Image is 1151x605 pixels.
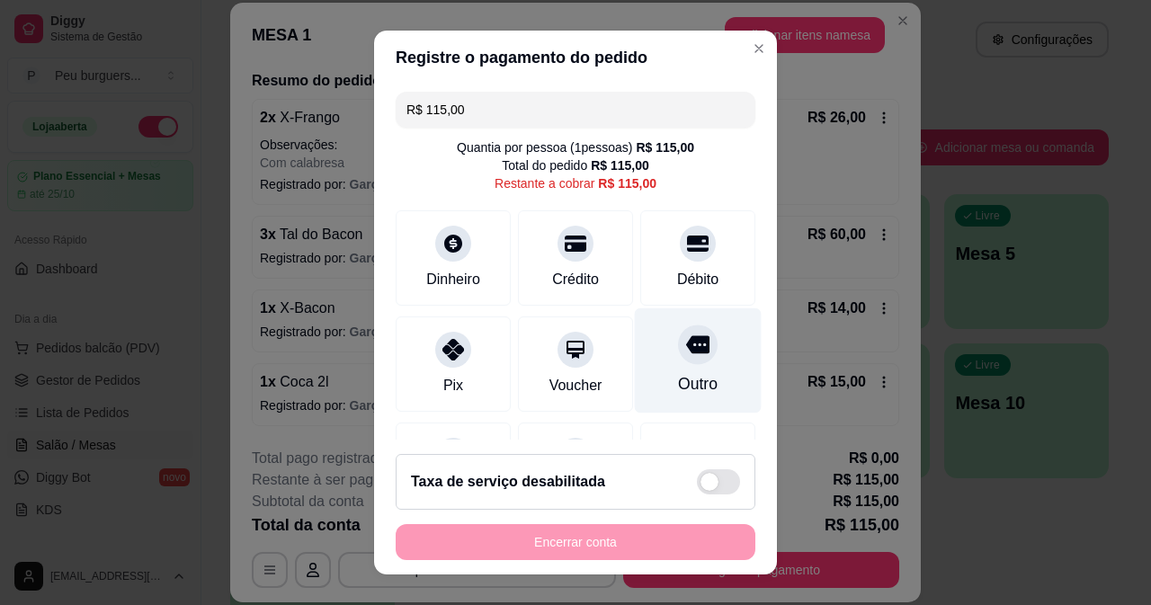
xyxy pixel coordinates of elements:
div: Outro [678,372,718,396]
div: R$ 115,00 [591,156,649,174]
h2: Taxa de serviço desabilitada [411,471,605,493]
div: Pix [443,375,463,396]
div: Débito [677,269,718,290]
div: Voucher [549,375,602,396]
div: Quantia por pessoa ( 1 pessoas) [457,138,694,156]
input: Ex.: hambúrguer de cordeiro [406,92,745,128]
div: R$ 115,00 [636,138,694,156]
div: R$ 115,00 [598,174,656,192]
div: Crédito [552,269,599,290]
div: Dinheiro [426,269,480,290]
header: Registre o pagamento do pedido [374,31,777,85]
div: Restante a cobrar [495,174,656,192]
div: Total do pedido [502,156,649,174]
button: Close [745,34,773,63]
